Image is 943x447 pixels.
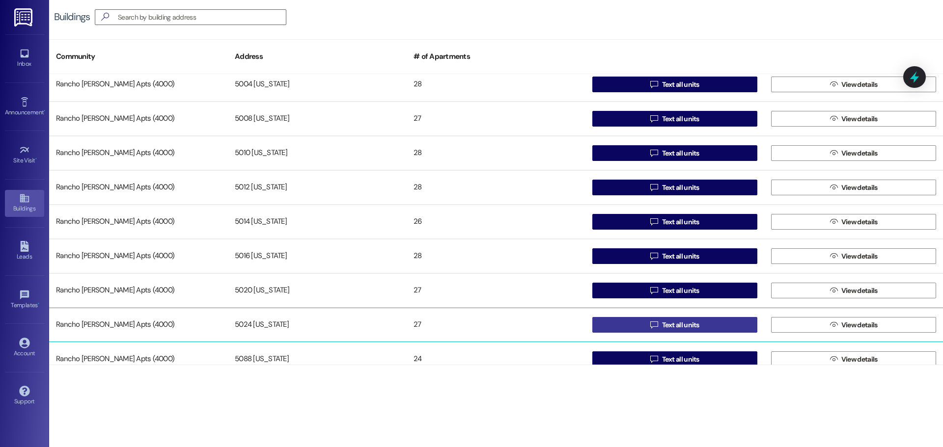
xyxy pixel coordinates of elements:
[5,335,44,361] a: Account
[49,45,228,69] div: Community
[592,77,757,92] button: Text all units
[662,79,699,90] span: Text all units
[228,281,407,300] div: 5020 [US_STATE]
[228,315,407,335] div: 5024 [US_STATE]
[830,149,837,157] i: 
[49,109,228,129] div: Rancho [PERSON_NAME] Apts (4000)
[592,283,757,298] button: Text all units
[49,143,228,163] div: Rancho [PERSON_NAME] Apts (4000)
[407,246,585,266] div: 28
[830,184,837,191] i: 
[14,8,34,26] img: ResiDesk Logo
[830,115,837,123] i: 
[97,12,113,22] i: 
[662,251,699,262] span: Text all units
[771,248,936,264] button: View details
[5,45,44,72] a: Inbox
[228,212,407,232] div: 5014 [US_STATE]
[592,214,757,230] button: Text all units
[5,238,44,264] a: Leads
[592,145,757,161] button: Text all units
[841,354,878,365] span: View details
[841,114,878,124] span: View details
[49,246,228,266] div: Rancho [PERSON_NAME] Apts (4000)
[407,349,585,369] div: 24
[662,114,699,124] span: Text all units
[841,251,878,262] span: View details
[662,148,699,158] span: Text all units
[830,355,837,363] i: 
[650,184,658,191] i: 
[592,351,757,367] button: Text all units
[830,80,837,88] i: 
[35,156,37,162] span: •
[228,178,407,197] div: 5012 [US_STATE]
[49,315,228,335] div: Rancho [PERSON_NAME] Apts (4000)
[662,286,699,296] span: Text all units
[38,300,39,307] span: •
[650,355,658,363] i: 
[228,109,407,129] div: 5008 [US_STATE]
[54,12,90,22] div: Buildings
[650,80,658,88] i: 
[662,183,699,193] span: Text all units
[228,143,407,163] div: 5010 [US_STATE]
[650,287,658,294] i: 
[771,145,936,161] button: View details
[592,248,757,264] button: Text all units
[841,183,878,193] span: View details
[5,383,44,409] a: Support
[771,214,936,230] button: View details
[49,212,228,232] div: Rancho [PERSON_NAME] Apts (4000)
[49,75,228,94] div: Rancho [PERSON_NAME] Apts (4000)
[662,354,699,365] span: Text all units
[5,190,44,216] a: Buildings
[771,283,936,298] button: View details
[830,252,837,260] i: 
[592,111,757,127] button: Text all units
[5,287,44,313] a: Templates •
[841,217,878,227] span: View details
[841,79,878,90] span: View details
[44,107,45,114] span: •
[407,178,585,197] div: 28
[49,281,228,300] div: Rancho [PERSON_NAME] Apts (4000)
[228,75,407,94] div: 5004 [US_STATE]
[49,349,228,369] div: Rancho [PERSON_NAME] Apts (4000)
[650,218,658,226] i: 
[771,180,936,195] button: View details
[118,10,286,24] input: Search by building address
[650,115,658,123] i: 
[771,77,936,92] button: View details
[830,321,837,329] i: 
[771,111,936,127] button: View details
[771,351,936,367] button: View details
[407,45,585,69] div: # of Apartments
[841,286,878,296] span: View details
[407,75,585,94] div: 28
[662,320,699,330] span: Text all units
[592,317,757,333] button: Text all units
[407,109,585,129] div: 27
[830,287,837,294] i: 
[5,142,44,168] a: Site Visit •
[650,321,658,329] i: 
[228,45,407,69] div: Address
[228,349,407,369] div: 5088 [US_STATE]
[841,148,878,158] span: View details
[407,143,585,163] div: 28
[228,246,407,266] div: 5016 [US_STATE]
[830,218,837,226] i: 
[407,281,585,300] div: 27
[650,252,658,260] i: 
[592,180,757,195] button: Text all units
[662,217,699,227] span: Text all units
[841,320,878,330] span: View details
[771,317,936,333] button: View details
[407,315,585,335] div: 27
[49,178,228,197] div: Rancho [PERSON_NAME] Apts (4000)
[650,149,658,157] i: 
[407,212,585,232] div: 26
